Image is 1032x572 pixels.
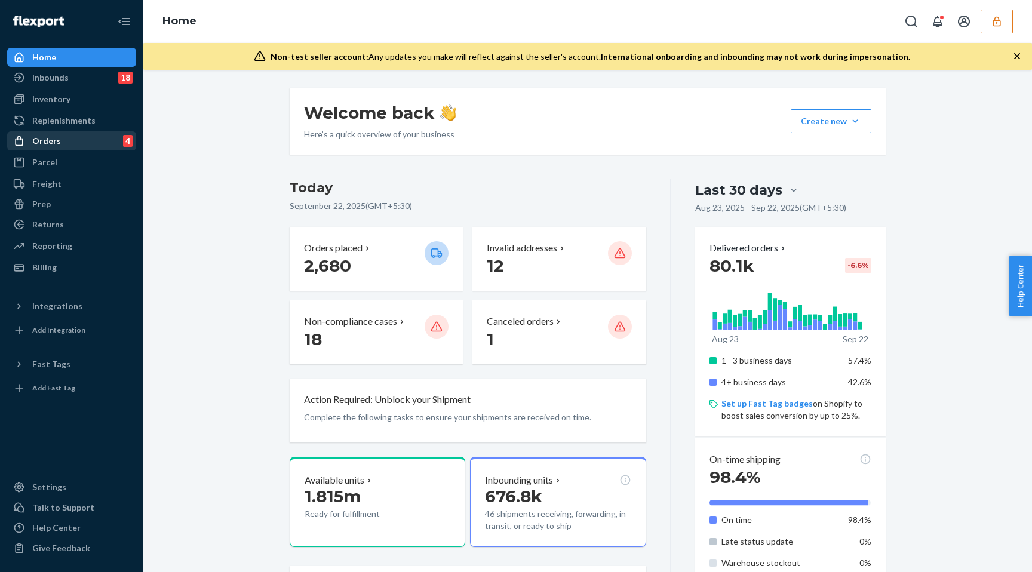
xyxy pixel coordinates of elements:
[32,240,72,252] div: Reporting
[859,536,871,546] span: 0%
[118,72,133,84] div: 18
[440,104,456,121] img: hand-wave emoji
[271,51,368,61] span: Non-test seller account:
[112,10,136,33] button: Close Navigation
[709,467,761,487] span: 98.4%
[791,109,871,133] button: Create new
[601,51,910,61] span: International onboarding and inbounding may not work during impersonation.
[7,539,136,558] button: Give Feedback
[899,10,923,33] button: Open Search Box
[7,215,136,234] a: Returns
[32,358,70,370] div: Fast Tags
[472,300,646,364] button: Canceled orders 1
[13,16,64,27] img: Flexport logo
[7,111,136,130] a: Replenishments
[7,195,136,214] a: Prep
[32,178,62,190] div: Freight
[7,68,136,87] a: Inbounds18
[695,202,846,214] p: Aug 23, 2025 - Sep 22, 2025 ( GMT+5:30 )
[721,355,839,367] p: 1 - 3 business days
[304,411,632,423] p: Complete the following tasks to ensure your shipments are received on time.
[859,558,871,568] span: 0%
[290,179,646,198] h3: Today
[721,514,839,526] p: On time
[32,156,57,168] div: Parcel
[32,198,51,210] div: Prep
[153,4,206,39] ol: breadcrumbs
[32,219,64,230] div: Returns
[304,128,456,140] p: Here’s a quick overview of your business
[487,241,557,255] p: Invalid addresses
[485,473,553,487] p: Inbounding units
[304,241,363,255] p: Orders placed
[487,256,504,276] span: 12
[7,48,136,67] a: Home
[304,256,351,276] span: 2,680
[32,93,70,105] div: Inventory
[721,398,813,408] a: Set up Fast Tag badges
[7,258,136,277] a: Billing
[123,135,133,147] div: 4
[304,102,456,124] h1: Welcome back
[305,508,415,520] p: Ready for fulfillment
[926,10,950,33] button: Open notifications
[7,379,136,398] a: Add Fast Tag
[304,329,322,349] span: 18
[848,355,871,365] span: 57.4%
[7,90,136,109] a: Inventory
[7,131,136,150] a: Orders4
[7,478,136,497] a: Settings
[32,542,90,554] div: Give Feedback
[32,262,57,273] div: Billing
[695,181,782,199] div: Last 30 days
[721,398,871,422] p: on Shopify to boost sales conversion by up to 25%.
[487,329,494,349] span: 1
[485,508,631,532] p: 46 shipments receiving, forwarding, in transit, or ready to ship
[32,51,56,63] div: Home
[7,518,136,537] a: Help Center
[32,115,96,127] div: Replenishments
[472,227,646,291] button: Invalid addresses 12
[305,486,361,506] span: 1.815m
[32,325,85,335] div: Add Integration
[32,300,82,312] div: Integrations
[32,481,66,493] div: Settings
[7,321,136,340] a: Add Integration
[470,457,646,548] button: Inbounding units676.8k46 shipments receiving, forwarding, in transit, or ready to ship
[162,14,196,27] a: Home
[7,153,136,172] a: Parcel
[7,297,136,316] button: Integrations
[485,486,542,506] span: 676.8k
[709,256,754,276] span: 80.1k
[7,355,136,374] button: Fast Tags
[32,383,75,393] div: Add Fast Tag
[32,522,81,534] div: Help Center
[721,536,839,548] p: Late status update
[848,515,871,525] span: 98.4%
[487,315,554,328] p: Canceled orders
[304,393,471,407] p: Action Required: Unblock your Shipment
[952,10,976,33] button: Open account menu
[712,333,739,345] p: Aug 23
[271,51,910,63] div: Any updates you make will reflect against the seller's account.
[709,453,781,466] p: On-time shipping
[32,72,69,84] div: Inbounds
[709,241,788,255] button: Delivered orders
[290,300,463,364] button: Non-compliance cases 18
[1009,256,1032,316] button: Help Center
[721,557,839,569] p: Warehouse stockout
[290,227,463,291] button: Orders placed 2,680
[845,258,871,273] div: -6.6 %
[304,315,397,328] p: Non-compliance cases
[32,502,94,513] div: Talk to Support
[290,200,646,212] p: September 22, 2025 ( GMT+5:30 )
[290,457,465,548] button: Available units1.815mReady for fulfillment
[7,236,136,256] a: Reporting
[7,498,136,517] a: Talk to Support
[7,174,136,193] a: Freight
[721,376,839,388] p: 4+ business days
[848,377,871,387] span: 42.6%
[305,473,364,487] p: Available units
